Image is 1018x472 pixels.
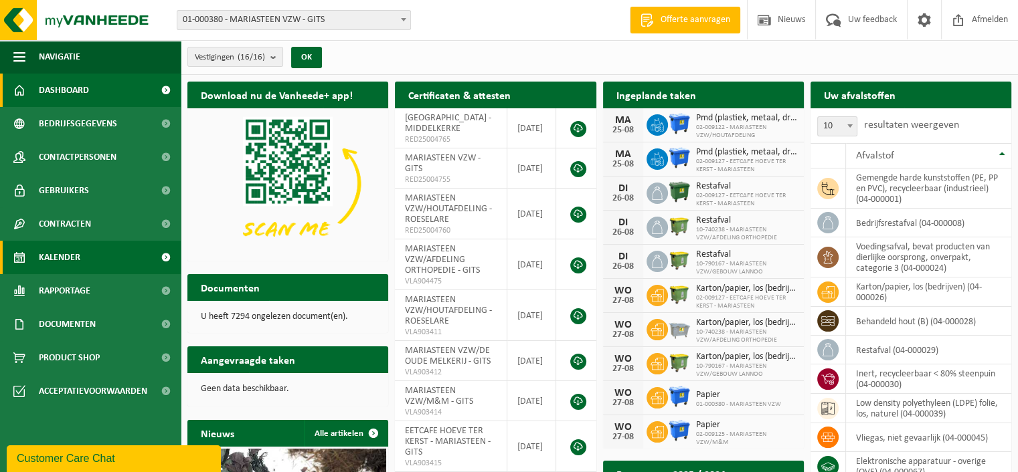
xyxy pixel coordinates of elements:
span: MARIASTEEN VZW/HOUTAFDELING - ROESELARE [405,193,492,225]
span: MARIASTEEN VZW/HOUTAFDELING - ROESELARE [405,295,492,326]
span: Offerte aanvragen [657,13,734,27]
div: WO [610,285,637,296]
span: Restafval [696,181,797,192]
img: WB-1100-HPE-GN-50 [668,351,691,374]
span: VLA903412 [405,367,497,378]
img: WB-1100-HPE-BE-01 [668,385,691,408]
span: MARIASTEEN VZW - GITS [405,153,481,174]
img: Download de VHEPlus App [187,108,388,259]
div: MA [610,115,637,126]
div: 26-08 [610,194,637,203]
span: 10-740238 - MARIASTEEN VZW/AFDELING ORTHOPEDIE [696,328,797,344]
span: 02-009125 - MARIASTEEN VZW/M&M [696,431,797,447]
h2: Documenten [187,274,273,300]
span: Papier [696,420,797,431]
span: Documenten [39,308,96,341]
td: bedrijfsrestafval (04-000008) [846,209,1011,237]
td: [DATE] [507,189,557,239]
a: Alle artikelen [304,420,387,447]
h2: Nieuws [187,420,248,446]
div: DI [610,183,637,194]
span: Rapportage [39,274,90,308]
div: DI [610,217,637,228]
a: Offerte aanvragen [630,7,740,33]
p: U heeft 7294 ongelezen document(en). [201,312,375,322]
h2: Uw afvalstoffen [811,82,909,108]
button: Vestigingen(16/16) [187,47,283,67]
span: Kalender [39,241,80,274]
span: Afvalstof [856,150,894,161]
h2: Aangevraagde taken [187,346,309,372]
div: MA [610,149,637,160]
div: WO [610,388,637,398]
span: Dashboard [39,74,89,107]
span: Papier [696,390,781,400]
td: [DATE] [507,341,557,381]
div: 26-08 [610,262,637,271]
h2: Download nu de Vanheede+ app! [187,82,366,108]
div: 27-08 [610,433,637,442]
span: 02-009127 - EETCAFE HOEVE TER KERST - MARIASTEEN [696,294,797,310]
span: VLA903414 [405,407,497,418]
span: 02-009127 - EETCAFE HOEVE TER KERST - MARIASTEEN [696,158,797,174]
td: inert, recycleerbaar < 80% steenpuin (04-000030) [846,364,1011,394]
td: behandeld hout (B) (04-000028) [846,307,1011,336]
h2: Ingeplande taken [603,82,709,108]
td: [DATE] [507,290,557,341]
label: resultaten weergeven [864,120,959,130]
td: [DATE] [507,239,557,290]
span: Karton/papier, los (bedrijven) [696,318,797,328]
td: low density polyethyleen (LDPE) folie, los, naturel (04-000039) [846,394,1011,423]
img: WB-1100-HPE-GN-50 [668,249,691,271]
div: 27-08 [610,296,637,306]
td: voedingsafval, bevat producten van dierlijke oorsprong, onverpakt, categorie 3 (04-000024) [846,237,1011,277]
span: RED25004755 [405,174,497,185]
img: WB-1100-HPE-BE-01 [668,112,691,135]
span: RED25004760 [405,225,497,236]
td: [DATE] [507,148,557,189]
span: Restafval [696,215,797,226]
td: gemengde harde kunststoffen (PE, PP en PVC), recycleerbaar (industrieel) (04-000001) [846,168,1011,209]
span: EETCAFE HOEVE TER KERST - MARIASTEEN - GITS [405,426,491,457]
img: WB-1100-HPE-BE-01 [668,146,691,169]
span: 10-790167 - MARIASTEEN VZW/GEBOUW LANNOO [696,362,797,378]
td: restafval (04-000029) [846,336,1011,364]
span: Gebruikers [39,174,89,207]
span: Bedrijfsgegevens [39,107,117,140]
span: 10 [818,117,857,136]
div: DI [610,251,637,262]
td: vliegas, niet gevaarlijk (04-000045) [846,423,1011,452]
div: WO [610,422,637,433]
div: 27-08 [610,398,637,408]
span: VLA904475 [405,276,497,287]
div: WO [610,354,637,364]
span: MARIASTEEN VZW/AFDELING ORTHOPEDIE - GITS [405,244,480,275]
td: [DATE] [507,381,557,421]
span: Karton/papier, los (bedrijven) [696,283,797,294]
div: 25-08 [610,160,637,169]
img: WB-2500-GAL-GY-01 [668,317,691,340]
span: Product Shop [39,341,100,374]
img: WB-1100-HPE-GN-50 [668,283,691,306]
td: [DATE] [507,421,557,472]
div: 27-08 [610,364,637,374]
div: 25-08 [610,126,637,135]
span: Navigatie [39,40,80,74]
span: RED25004765 [405,134,497,145]
span: 10-740238 - MARIASTEEN VZW/AFDELING ORTHOPEDIE [696,226,797,242]
iframe: chat widget [7,443,224,472]
span: VLA903411 [405,327,497,338]
img: WB-1100-HPE-BE-01 [668,419,691,442]
span: Vestigingen [195,47,265,68]
span: 01-000380 - MARIASTEEN VZW - GITS [177,11,410,29]
span: Contracten [39,207,91,241]
div: 26-08 [610,228,637,237]
span: [GEOGRAPHIC_DATA] - MIDDELKERKE [405,113,491,134]
td: karton/papier, los (bedrijven) (04-000026) [846,277,1011,307]
div: WO [610,320,637,330]
p: Geen data beschikbaar. [201,384,375,394]
span: MARIASTEEN VZW/DE OUDE MELKERIJ - GITS [405,346,491,366]
span: Pmd (plastiek, metaal, drankkartons) (bedrijven) [696,113,797,124]
span: Karton/papier, los (bedrijven) [696,352,797,362]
